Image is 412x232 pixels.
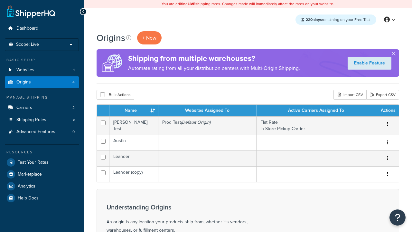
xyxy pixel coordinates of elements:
[5,76,79,88] li: Origins
[188,1,195,7] b: LIVE
[72,105,75,111] span: 2
[109,116,158,135] td: [PERSON_NAME] Test
[5,76,79,88] a: Origins 4
[142,34,156,42] span: + New
[72,129,75,135] span: 0
[295,15,376,25] div: remaining on your Free Trial
[5,102,79,114] a: Carriers 2
[97,90,134,100] button: Bulk Actions
[18,172,42,177] span: Marketplace
[137,31,162,44] a: + New
[5,64,79,76] li: Websites
[18,160,49,165] span: Test Your Rates
[128,64,300,73] p: Automate rating from all your distribution centers with Multi-Origin Shipping.
[73,67,75,73] span: 1
[5,126,79,138] li: Advanced Features
[5,95,79,100] div: Manage Shipping
[257,105,376,116] th: Active Carriers Assigned To
[16,26,38,31] span: Dashboard
[5,192,79,204] a: Help Docs
[366,90,399,100] a: Export CSV
[7,5,55,18] a: ShipperHQ Home
[107,204,267,211] h3: Understanding Origins
[16,80,31,85] span: Origins
[5,157,79,168] a: Test Your Rates
[5,150,79,155] div: Resources
[257,116,376,135] td: Flat Rate In Store Pickup Carrier
[18,196,39,201] span: Help Docs
[16,117,46,123] span: Shipping Rules
[158,105,257,116] th: Websites Assigned To
[5,126,79,138] a: Advanced Features 0
[16,105,32,111] span: Carriers
[109,135,158,150] td: Austin
[97,32,125,44] h1: Origins
[16,129,55,135] span: Advanced Features
[158,116,257,135] td: Prod Test
[109,105,158,116] th: Name : activate to sort column ascending
[5,23,79,34] a: Dashboard
[128,53,300,64] h4: Shipping from multiple warehouses?
[5,169,79,180] a: Marketplace
[18,184,35,189] span: Analytics
[5,57,79,63] div: Basic Setup
[181,119,211,126] i: (Default Origin)
[16,67,34,73] span: Websites
[389,209,406,226] button: Open Resource Center
[109,166,158,182] td: Leander (copy)
[5,102,79,114] li: Carriers
[109,150,158,166] td: Leander
[5,64,79,76] a: Websites 1
[97,49,128,77] img: ad-origins-multi-dfa493678c5a35abed25fd24b4b8a3fa3505936ce257c16c00bdefe2f3200be3.png
[5,114,79,126] a: Shipping Rules
[376,105,399,116] th: Actions
[72,80,75,85] span: 4
[306,17,322,23] strong: 220 days
[348,57,391,70] a: Enable Feature
[5,180,79,192] a: Analytics
[16,42,39,47] span: Scope: Live
[333,90,366,100] div: Import CSV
